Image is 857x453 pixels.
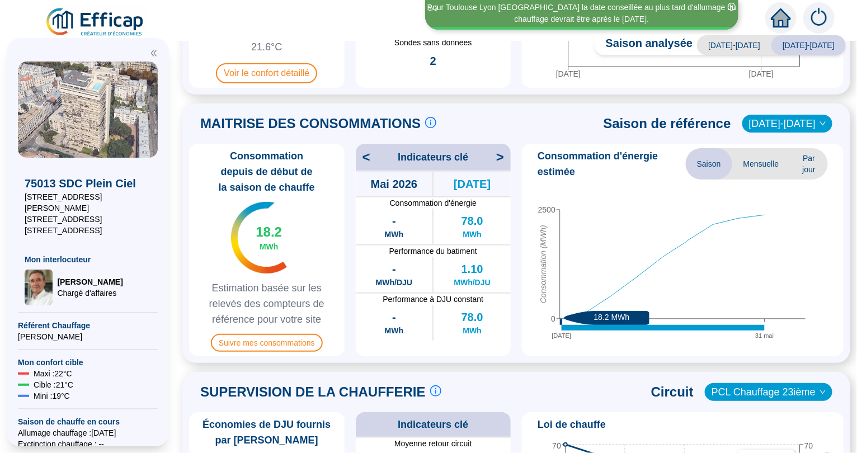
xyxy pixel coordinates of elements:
span: 78.0 [462,213,483,229]
span: SUPERVISION DE LA CHAUFFERIE [200,383,426,401]
span: Cible : 21 °C [34,379,73,390]
span: Saison [686,148,732,180]
span: Moyenne retour circuit [356,438,511,449]
tspan: [DATE] [556,69,581,78]
span: Mensuelle [732,148,790,180]
tspan: 31 mai [755,332,774,339]
span: [DATE]-[DATE] [697,35,771,55]
span: MWh [463,325,481,336]
span: - [392,261,396,277]
tspan: [DATE] [552,332,572,339]
span: PCL Chauffage 23ième [712,384,826,400]
span: [DATE]-[DATE] [771,35,846,55]
span: Estimation basée sur les relevés des compteurs de référence pour votre site [194,280,340,327]
span: down [820,120,826,127]
tspan: [DATE] [749,69,774,78]
span: [STREET_ADDRESS] [25,225,151,236]
img: indicateur températures [231,202,288,273]
span: 2 [430,53,436,69]
span: Consommation depuis de début de la saison de chauffe [194,148,340,195]
span: Mon confort cible [18,357,158,368]
span: MWh [385,229,403,240]
span: Chargé d'affaires [57,287,123,299]
span: 18.2 [256,223,282,241]
span: < [356,148,370,166]
i: 3 / 3 [428,4,438,12]
tspan: 70 [804,441,813,450]
span: [STREET_ADDRESS][PERSON_NAME] [25,191,151,214]
span: close-circle [728,3,736,11]
span: [STREET_ADDRESS] [25,214,151,225]
span: double-left [150,49,158,57]
span: 75013 SDC Plein Ciel [25,176,151,191]
span: 1.10 [462,261,483,277]
span: Sondes sans données [356,37,511,49]
span: Maxi : 22 °C [34,368,72,379]
text: 18.2 MWh [594,313,630,322]
span: Indicateurs clé [398,417,468,432]
span: [DATE] [454,176,491,192]
span: Allumage chauffage : [DATE] [18,427,158,438]
span: Par jour [790,148,828,180]
span: [PERSON_NAME] [18,331,158,342]
span: Loi de chauffe [538,417,606,432]
span: home [771,8,791,28]
span: Performance à DJU constant [356,294,511,305]
span: MWh [385,325,403,336]
img: Chargé d'affaires [25,270,53,305]
span: Mini : 19 °C [34,390,70,402]
span: Consommation d'énergie [356,197,511,209]
tspan: 0 [551,314,555,323]
img: efficap energie logo [45,7,146,38]
span: Référent Chauffage [18,320,158,331]
span: Indicateurs clé [398,149,468,165]
span: Saison de référence [604,115,731,133]
img: alerts [803,2,835,34]
span: Circuit [651,383,694,401]
span: MAITRISE DES CONSOMMATIONS [200,115,421,133]
span: Performance du batiment [356,246,511,257]
span: info-circle [425,117,436,128]
span: MWh [463,229,481,240]
span: [PERSON_NAME] [57,276,123,287]
span: Consommation d'énergie estimée [538,148,686,180]
span: MWh [260,241,278,252]
span: 2019-2020 [749,115,826,132]
span: Mai 2026 [371,176,417,192]
span: - [392,213,396,229]
span: info-circle [430,385,441,397]
span: 78.0 [462,309,483,325]
span: MWh/DJU [376,277,412,288]
span: - [392,309,396,325]
span: Saison de chauffe en cours [18,416,158,427]
span: Suivre mes consommations [211,334,323,352]
tspan: Consommation (MWh) [539,225,548,304]
span: Voir le confort détaillé [216,63,317,83]
span: > [496,148,511,166]
span: down [820,389,826,395]
span: Économies de DJU fournis par [PERSON_NAME] [194,417,340,448]
span: MWh/DJU [454,277,490,288]
span: Mon interlocuteur [25,254,151,265]
div: Pour Toulouse Lyon [GEOGRAPHIC_DATA] la date conseillée au plus tard d'allumage du chauffage devr... [427,2,737,25]
span: Saison analysée [595,35,693,55]
tspan: 2500 [538,205,555,214]
span: Exctinction chauffage : -- [18,438,158,450]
